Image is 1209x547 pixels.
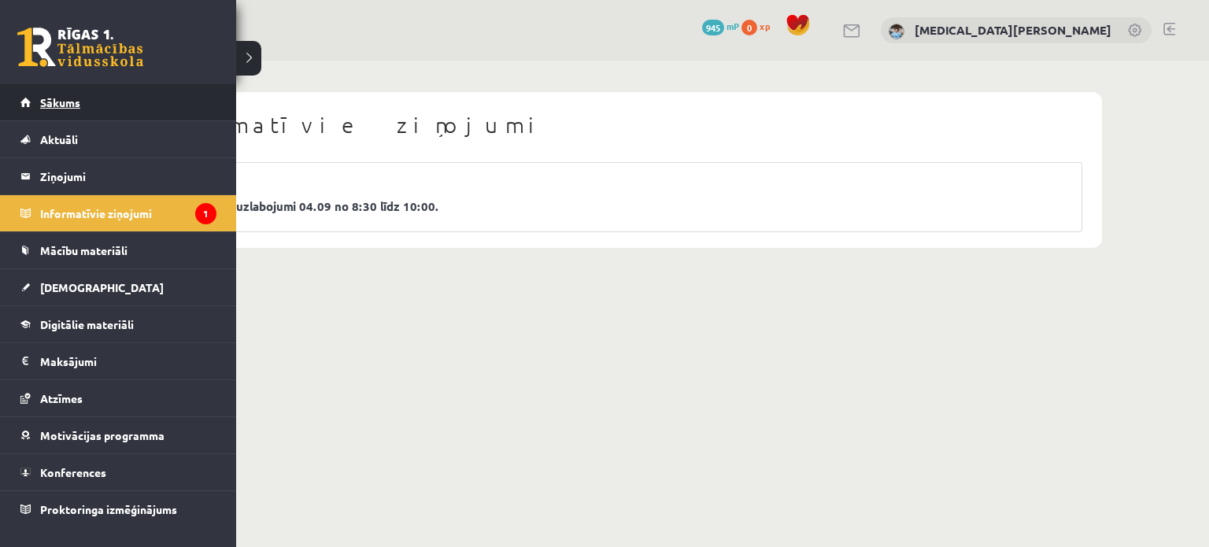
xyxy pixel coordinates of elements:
[40,391,83,405] span: Atzīmes
[40,428,165,442] span: Motivācijas programma
[20,121,216,157] a: Aktuāli
[195,203,216,224] i: 1
[20,343,216,379] a: Maksājumi
[40,343,216,379] legend: Maksājumi
[20,491,216,527] a: Proktoringa izmēģinājums
[20,380,216,416] a: Atzīmes
[915,22,1111,38] a: [MEDICAL_DATA][PERSON_NAME]
[114,112,1082,139] h1: Informatīvie ziņojumi
[20,269,216,305] a: [DEMOGRAPHIC_DATA]
[702,20,739,32] a: 945 mP
[889,24,904,39] img: Nikita Kokorevs
[40,502,177,516] span: Proktoringa izmēģinājums
[40,243,128,257] span: Mācību materiāli
[40,317,134,331] span: Digitālie materiāli
[20,195,216,231] a: Informatīvie ziņojumi1
[17,28,143,67] a: Rīgas 1. Tālmācības vidusskola
[20,306,216,342] a: Digitālie materiāli
[741,20,778,32] a: 0 xp
[741,20,757,35] span: 0
[40,158,216,194] legend: Ziņojumi
[135,198,1062,216] a: eSkolas tehniskie uzlabojumi 04.09 no 8:30 līdz 10:00.
[40,132,78,146] span: Aktuāli
[702,20,724,35] span: 945
[20,84,216,120] a: Sākums
[760,20,770,32] span: xp
[20,454,216,490] a: Konferences
[727,20,739,32] span: mP
[40,95,80,109] span: Sākums
[40,280,164,294] span: [DEMOGRAPHIC_DATA]
[20,417,216,453] a: Motivācijas programma
[20,158,216,194] a: Ziņojumi
[40,465,106,479] span: Konferences
[20,232,216,268] a: Mācību materiāli
[40,195,216,231] legend: Informatīvie ziņojumi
